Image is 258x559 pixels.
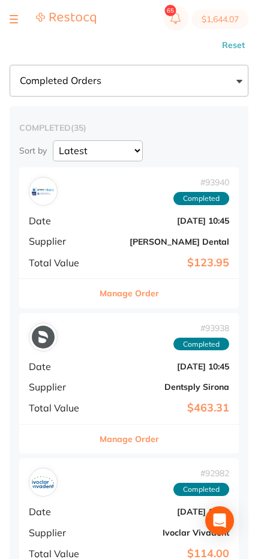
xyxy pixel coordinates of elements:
button: Manage Order [100,425,159,453]
b: Dentsply Sirona [102,382,229,392]
span: # 93938 [173,323,229,333]
span: Completed [173,192,229,205]
b: [PERSON_NAME] Dental [102,237,229,247]
a: Restocq Logo [36,12,96,26]
span: Date [29,361,92,372]
span: Total Value [29,402,92,413]
span: Total Value [29,257,92,268]
h2: completed ( 35 ) [19,122,239,133]
img: Dentsply Sirona [32,326,55,348]
span: Supplier [29,381,92,392]
b: [DATE] 10:45 [102,362,229,371]
b: [DATE] 10:45 [102,216,229,226]
span: Supplier [29,527,92,538]
button: Reset [218,40,248,50]
button: Manage Order [100,279,159,308]
span: Completed [173,483,229,496]
span: Completed [173,338,229,351]
div: Open Intercom Messenger [205,506,234,535]
button: $1,644.07 [192,10,248,29]
img: Ivoclar Vivadent [32,471,55,494]
img: Erskine Dental [32,180,55,203]
b: Ivoclar Vivadent [102,528,229,537]
b: $123.95 [102,257,229,269]
span: Total Value [29,548,92,559]
p: Sort by [19,145,47,156]
span: Date [29,215,92,226]
span: # 93940 [173,178,229,187]
span: Supplier [29,236,92,247]
span: Date [29,506,92,517]
b: $463.31 [102,402,229,414]
img: Restocq Logo [36,12,96,25]
b: [DATE] 12:09 [102,507,229,516]
span: # 92982 [173,468,229,478]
